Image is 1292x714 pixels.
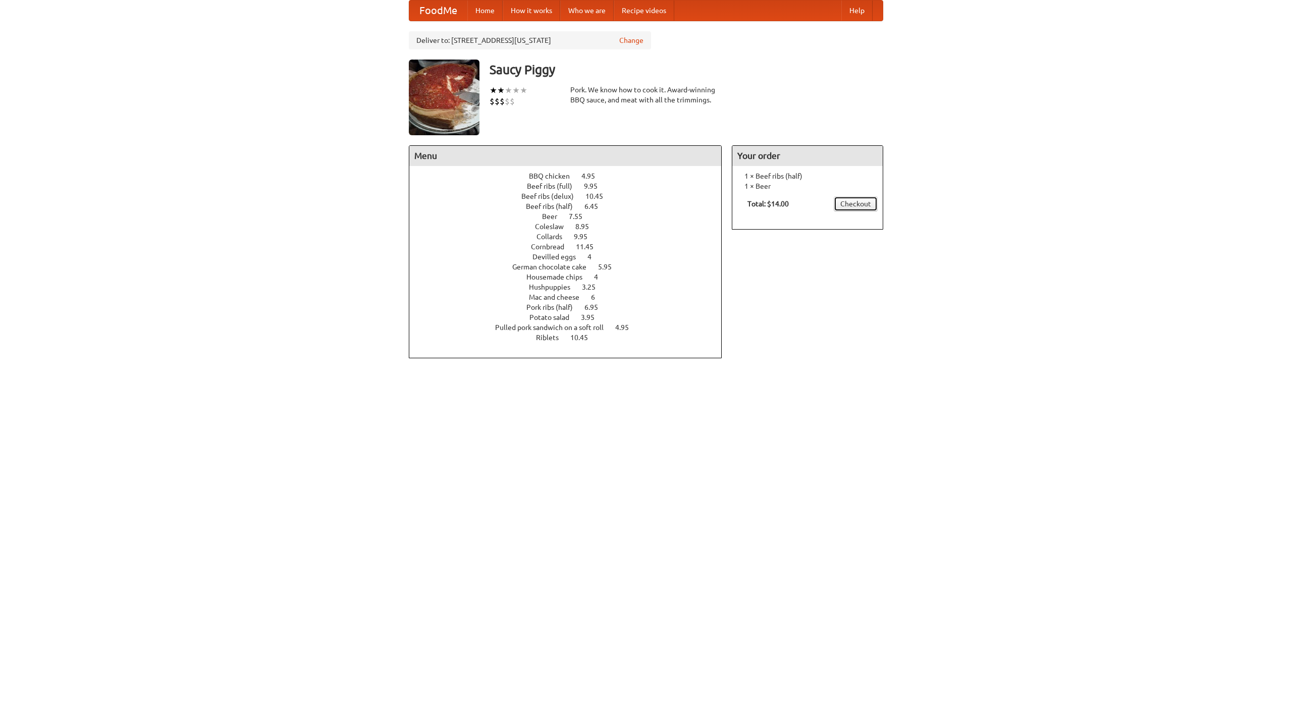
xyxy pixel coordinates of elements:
a: Cornbread 11.45 [531,243,612,251]
span: Beef ribs (full) [527,182,582,190]
a: Beer 7.55 [542,212,601,221]
span: 8.95 [575,223,599,231]
span: 6 [591,293,605,301]
span: 3.95 [581,313,605,321]
span: 4 [587,253,602,261]
li: $ [505,96,510,107]
span: German chocolate cake [512,263,597,271]
div: Pork. We know how to cook it. Award-winning BBQ sauce, and meat with all the trimmings. [570,85,722,105]
span: 11.45 [576,243,604,251]
span: 9.95 [574,233,598,241]
span: Beer [542,212,567,221]
li: $ [495,96,500,107]
img: angular.jpg [409,60,479,135]
li: ★ [512,85,520,96]
a: Devilled eggs 4 [532,253,610,261]
span: 7.55 [569,212,593,221]
h4: Your order [732,146,883,166]
li: ★ [490,85,497,96]
a: Beef ribs (half) 6.45 [526,202,617,210]
span: Devilled eggs [532,253,586,261]
a: Home [467,1,503,21]
a: Mac and cheese 6 [529,293,614,301]
li: $ [490,96,495,107]
li: ★ [497,85,505,96]
span: Collards [536,233,572,241]
span: Beef ribs (delux) [521,192,584,200]
span: 4.95 [615,323,639,332]
b: Total: $14.00 [747,200,789,208]
span: Beef ribs (half) [526,202,583,210]
span: Cornbread [531,243,574,251]
a: Checkout [834,196,878,211]
div: Deliver to: [STREET_ADDRESS][US_STATE] [409,31,651,49]
span: Coleslaw [535,223,574,231]
h3: Saucy Piggy [490,60,883,80]
a: Riblets 10.45 [536,334,607,342]
span: Pork ribs (half) [526,303,583,311]
span: Mac and cheese [529,293,589,301]
h4: Menu [409,146,721,166]
a: Coleslaw 8.95 [535,223,608,231]
span: BBQ chicken [529,172,580,180]
li: $ [510,96,515,107]
span: 10.45 [570,334,598,342]
a: Help [841,1,873,21]
a: Potato salad 3.95 [529,313,613,321]
span: 3.25 [582,283,606,291]
li: 1 × Beef ribs (half) [737,171,878,181]
a: Pulled pork sandwich on a soft roll 4.95 [495,323,648,332]
span: Housemade chips [526,273,593,281]
a: How it works [503,1,560,21]
a: Change [619,35,643,45]
a: Pork ribs (half) 6.95 [526,303,617,311]
a: Beef ribs (delux) 10.45 [521,192,622,200]
a: Housemade chips 4 [526,273,617,281]
a: Recipe videos [614,1,674,21]
span: 5.95 [598,263,622,271]
a: Who we are [560,1,614,21]
span: Riblets [536,334,569,342]
a: Hushpuppies 3.25 [529,283,614,291]
span: 4 [594,273,608,281]
span: 4.95 [581,172,605,180]
span: Hushpuppies [529,283,580,291]
a: Collards 9.95 [536,233,606,241]
span: Potato salad [529,313,579,321]
a: German chocolate cake 5.95 [512,263,630,271]
span: 9.95 [584,182,608,190]
a: BBQ chicken 4.95 [529,172,614,180]
span: Pulled pork sandwich on a soft roll [495,323,614,332]
li: $ [500,96,505,107]
li: 1 × Beer [737,181,878,191]
li: ★ [520,85,527,96]
a: Beef ribs (full) 9.95 [527,182,616,190]
span: 6.95 [584,303,608,311]
span: 6.45 [584,202,608,210]
a: FoodMe [409,1,467,21]
li: ★ [505,85,512,96]
span: 10.45 [585,192,613,200]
